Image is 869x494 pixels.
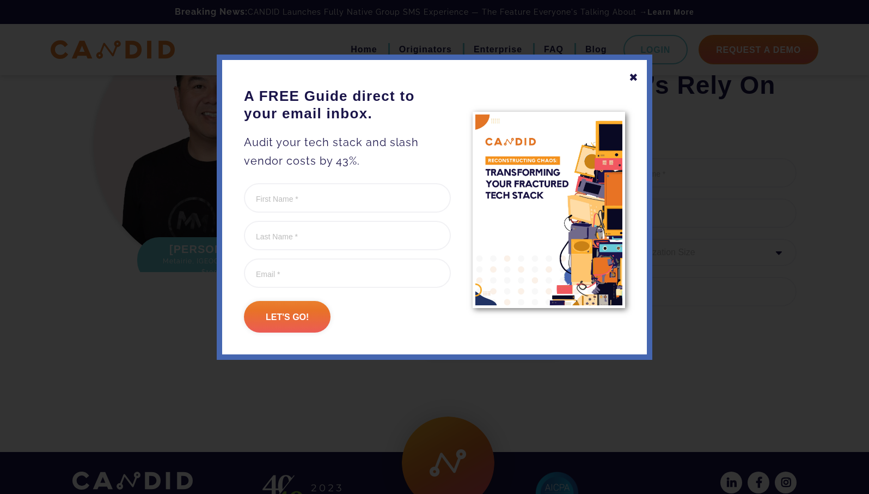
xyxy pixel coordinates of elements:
input: Last Name * [244,221,451,250]
div: ✖ [629,68,639,87]
input: Let's go! [244,301,331,333]
input: Email * [244,258,451,288]
h3: A FREE Guide direct to your email inbox. [244,87,451,122]
img: A FREE Guide direct to your email inbox. [473,112,625,308]
input: First Name * [244,183,451,213]
p: Audit your tech stack and slash vendor costs by 43%. [244,133,451,170]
